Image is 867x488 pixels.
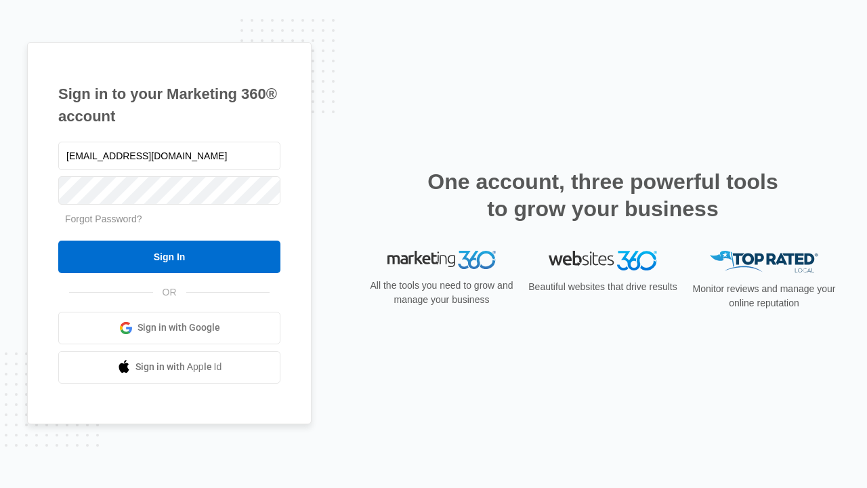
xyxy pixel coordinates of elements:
[138,321,220,335] span: Sign in with Google
[688,282,840,310] p: Monitor reviews and manage your online reputation
[58,351,280,384] a: Sign in with Apple Id
[58,83,280,127] h1: Sign in to your Marketing 360® account
[65,213,142,224] a: Forgot Password?
[527,280,679,294] p: Beautiful websites that drive results
[135,360,222,374] span: Sign in with Apple Id
[423,168,782,222] h2: One account, three powerful tools to grow your business
[710,251,818,273] img: Top Rated Local
[58,241,280,273] input: Sign In
[153,285,186,300] span: OR
[58,142,280,170] input: Email
[58,312,280,344] a: Sign in with Google
[549,251,657,270] img: Websites 360
[366,279,517,307] p: All the tools you need to grow and manage your business
[387,251,496,270] img: Marketing 360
